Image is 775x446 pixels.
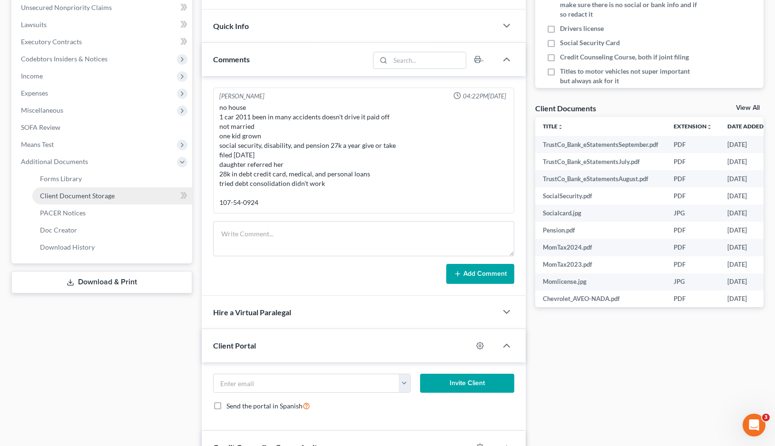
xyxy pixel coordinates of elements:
[219,103,508,207] div: no house 1 car 2011 been in many accidents doesn't drive it paid off not married one kid grown so...
[446,264,514,284] button: Add Comment
[535,187,666,204] td: SocialSecurity.pdf
[543,123,563,130] a: Titleunfold_more
[13,16,192,33] a: Lawsuits
[666,291,720,308] td: PDF
[666,204,720,222] td: JPG
[535,222,666,239] td: Pension.pdf
[743,414,765,436] iframe: Intercom live chat
[666,153,720,170] td: PDF
[736,105,760,111] a: View All
[32,170,192,187] a: Forms Library
[558,124,563,130] i: unfold_more
[21,106,63,114] span: Miscellaneous
[40,175,82,183] span: Forms Library
[666,136,720,153] td: PDF
[535,170,666,187] td: TrustCo_Bank_eStatementsAugust.pdf
[40,192,115,200] span: Client Document Storage
[535,136,666,153] td: TrustCo_Bank_eStatementsSeptember.pdf
[535,153,666,170] td: TrustCo_Bank_eStatementsJuly.pdf
[32,187,192,204] a: Client Document Storage
[11,271,192,293] a: Download & Print
[219,92,265,101] div: [PERSON_NAME]
[21,140,54,148] span: Means Test
[560,67,698,86] span: Titles to motor vehicles not super important but always ask for it
[214,374,399,392] input: Enter email
[40,226,77,234] span: Doc Creator
[666,187,720,204] td: PDF
[40,243,95,251] span: Download History
[213,55,250,64] span: Comments
[21,123,60,131] span: SOFA Review
[21,72,43,80] span: Income
[666,239,720,256] td: PDF
[762,414,770,421] span: 3
[560,24,604,33] span: Drivers license
[21,55,108,63] span: Codebtors Insiders & Notices
[40,209,86,217] span: PACER Notices
[463,92,506,101] span: 04:22PM[DATE]
[666,273,720,291] td: JPG
[535,256,666,273] td: MomTax2023.pdf
[13,119,192,136] a: SOFA Review
[535,239,666,256] td: MomTax2024.pdf
[213,341,256,350] span: Client Portal
[560,52,689,62] span: Credit Counseling Course, both if joint filing
[226,402,303,410] span: Send the portal in Spanish
[21,157,88,165] span: Additional Documents
[727,123,770,130] a: Date Added expand_more
[420,374,514,393] button: Invite Client
[560,38,620,48] span: Social Security Card
[666,256,720,273] td: PDF
[390,52,466,68] input: Search...
[21,3,112,11] span: Unsecured Nonpriority Claims
[535,291,666,308] td: Chevrolet_AVEO-NADA.pdf
[674,123,712,130] a: Extensionunfold_more
[13,33,192,50] a: Executory Contracts
[21,20,47,29] span: Lawsuits
[32,222,192,239] a: Doc Creator
[535,273,666,291] td: Momlicense.jpg
[706,124,712,130] i: unfold_more
[666,170,720,187] td: PDF
[535,204,666,222] td: Socialcard.jpg
[666,222,720,239] td: PDF
[32,204,192,222] a: PACER Notices
[21,89,48,97] span: Expenses
[213,21,249,30] span: Quick Info
[32,239,192,256] a: Download History
[21,38,82,46] span: Executory Contracts
[213,308,291,317] span: Hire a Virtual Paralegal
[535,103,596,113] div: Client Documents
